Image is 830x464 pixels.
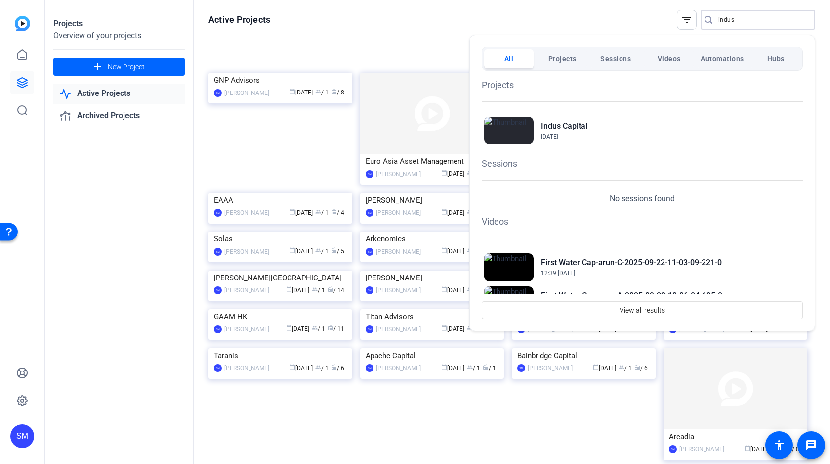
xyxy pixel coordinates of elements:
[541,120,587,132] h2: Indus Capital
[484,117,534,144] img: Thumbnail
[541,133,558,140] span: [DATE]
[541,257,722,269] h2: First Water Cap-arun-C-2025-09-22-11-03-09-221-0
[548,50,577,68] span: Projects
[610,193,675,205] p: No sessions found
[658,50,681,68] span: Videos
[701,50,744,68] span: Automations
[484,286,534,314] img: Thumbnail
[482,78,803,92] h1: Projects
[482,301,803,319] button: View all results
[620,301,665,320] span: View all results
[504,50,514,68] span: All
[482,157,803,170] h1: Sessions
[541,290,722,302] h2: First Water Cap-arun-A-2025-09-22-10-06-04-695-0
[484,253,534,281] img: Thumbnail
[482,215,803,228] h1: Videos
[541,270,556,277] span: 12:39
[600,50,631,68] span: Sessions
[767,50,785,68] span: Hubs
[556,270,558,277] span: |
[558,270,575,277] span: [DATE]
